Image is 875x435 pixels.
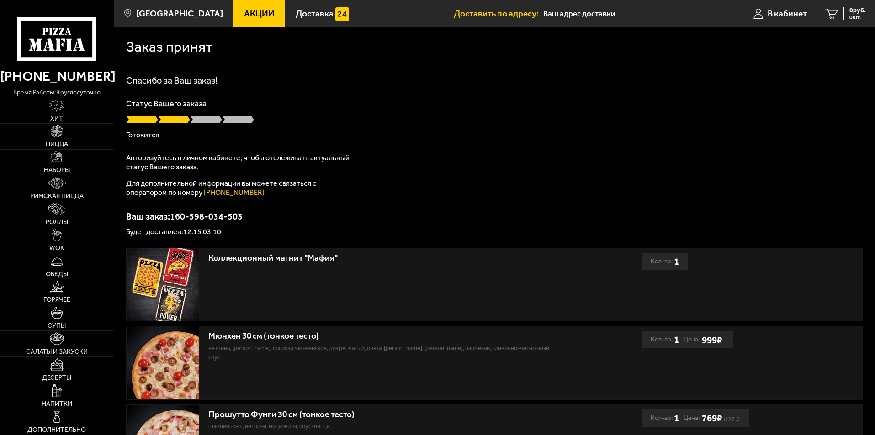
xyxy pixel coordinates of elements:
[244,9,275,18] span: Акции
[296,9,334,18] span: Доставка
[702,412,722,424] b: 769 ₽
[849,15,866,20] span: 0 шт.
[849,7,866,14] span: 0 руб.
[674,331,679,348] b: 1
[702,334,722,346] b: 999 ₽
[126,131,863,139] p: Готовится
[48,323,66,329] span: Супы
[43,297,70,303] span: Горячее
[46,271,68,278] span: Обеды
[204,188,264,197] a: [PHONE_NUMBER]
[208,409,553,420] div: Прошутто Фунги 30 см (тонкое тесто)
[126,40,212,54] h1: Заказ принят
[454,9,543,18] span: Доставить по адресу:
[208,422,553,431] p: шампиньоны, ветчина, моцарелла, соус-пицца.
[26,349,88,355] span: Салаты и закуски
[42,401,72,407] span: Напитки
[335,7,349,21] img: 15daf4d41897b9f0e9f617042186c801.svg
[651,409,679,427] div: Кол-во:
[126,228,863,236] p: Будет доставлен: 12:15 03.10
[684,331,700,348] span: Цена:
[46,219,68,225] span: Роллы
[768,9,807,18] span: В кабинет
[674,409,679,427] b: 1
[49,245,64,252] span: WOK
[674,253,679,270] b: 1
[46,141,68,147] span: Пицца
[30,193,84,199] span: Римская пицца
[208,344,553,362] p: ветчина, [PERSON_NAME], сосиски мюнхенские, лук репчатый, опята, [PERSON_NAME], [PERSON_NAME], па...
[42,375,71,381] span: Десерты
[126,76,863,85] h1: Спасибо за Ваш заказ!
[126,212,863,221] p: Ваш заказ: 160-598-034-503
[27,427,86,433] span: Дополнительно
[126,179,355,197] p: Для дополнительной информации вы можете связаться с оператором по номеру
[651,331,679,348] div: Кол-во:
[724,417,740,421] s: 897 ₽
[50,115,63,122] span: Хит
[44,167,70,173] span: Наборы
[126,153,355,172] p: Авторизуйтесь в личном кабинете, чтобы отслеживать актуальный статус Вашего заказа.
[543,5,718,22] input: Ваш адрес доставки
[208,331,553,341] div: Мюнхен 30 см (тонкое тесто)
[126,100,863,108] p: Статус Вашего заказа
[208,253,553,263] div: Коллекционный магнит "Мафия"
[136,9,223,18] span: [GEOGRAPHIC_DATA]
[651,253,679,270] div: Кол-во:
[684,409,700,427] span: Цена:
